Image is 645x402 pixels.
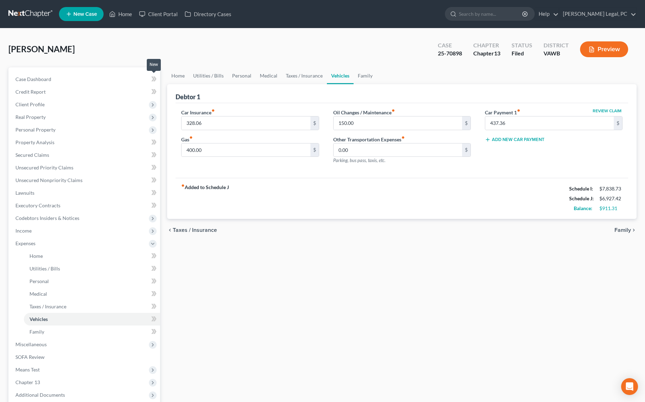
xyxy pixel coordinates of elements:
[459,7,523,20] input: Search by name...
[8,44,75,54] span: [PERSON_NAME]
[24,250,160,262] a: Home
[29,266,60,272] span: Utilities / Bills
[15,202,60,208] span: Executory Contracts
[10,149,160,161] a: Secured Claims
[333,158,386,163] span: Parking, bus pass, taxis, etc.
[15,177,83,183] span: Unsecured Nonpriority Claims
[15,76,51,82] span: Case Dashboard
[173,227,217,233] span: Taxes / Insurance
[15,354,45,360] span: SOFA Review
[189,136,193,139] i: fiber_manual_record
[167,227,217,233] button: chevron_left Taxes / Insurance
[15,89,46,95] span: Credit Report
[282,67,327,84] a: Taxes / Insurance
[559,8,636,20] a: [PERSON_NAME] Legal, PC
[10,136,160,149] a: Property Analysis
[181,109,215,116] label: Car Insurance
[517,109,520,112] i: fiber_manual_record
[580,41,628,57] button: Preview
[10,86,160,98] a: Credit Report
[15,215,79,221] span: Codebtors Insiders & Notices
[512,41,532,49] div: Status
[473,41,500,49] div: Chapter
[599,195,623,202] div: $6,927.42
[176,93,200,101] div: Debtor 1
[333,136,405,143] label: Other Transportation Expenses
[29,291,47,297] span: Medical
[29,253,43,259] span: Home
[15,341,47,347] span: Miscellaneous
[167,67,189,84] a: Home
[29,303,66,309] span: Taxes / Insurance
[181,184,185,187] i: fiber_manual_record
[24,326,160,338] a: Family
[15,367,40,373] span: Means Test
[569,195,594,201] strong: Schedule J:
[10,199,160,212] a: Executory Contracts
[211,109,215,112] i: fiber_manual_record
[147,59,161,71] div: New
[512,49,532,58] div: Filed
[535,8,559,20] a: Help
[544,49,569,58] div: VAWB
[614,227,637,233] button: Family chevron_right
[10,187,160,199] a: Lawsuits
[29,278,49,284] span: Personal
[24,288,160,300] a: Medical
[24,313,160,326] a: Vehicles
[15,190,34,196] span: Lawsuits
[310,143,319,157] div: $
[181,184,229,213] strong: Added to Schedule J
[10,161,160,174] a: Unsecured Priority Claims
[599,205,623,212] div: $911.31
[462,143,470,157] div: $
[182,143,310,157] input: --
[10,73,160,86] a: Case Dashboard
[631,227,637,233] i: chevron_right
[29,329,44,335] span: Family
[24,275,160,288] a: Personal
[354,67,377,84] a: Family
[181,136,193,143] label: Gas
[473,49,500,58] div: Chapter
[494,50,500,56] span: 13
[621,378,638,395] div: Open Intercom Messenger
[485,109,520,116] label: Car Payment 1
[614,116,622,130] div: $
[438,49,462,58] div: 25-70898
[24,300,160,313] a: Taxes / Insurance
[333,109,395,116] label: Oil Changes / Maintenance
[438,41,462,49] div: Case
[106,8,136,20] a: Home
[15,101,45,107] span: Client Profile
[73,12,97,17] span: New Case
[614,227,631,233] span: Family
[29,316,48,322] span: Vehicles
[15,139,54,145] span: Property Analysis
[574,205,592,211] strong: Balance:
[15,127,55,133] span: Personal Property
[24,262,160,275] a: Utilities / Bills
[228,67,256,84] a: Personal
[10,351,160,363] a: SOFA Review
[485,116,614,130] input: --
[15,228,32,234] span: Income
[189,67,228,84] a: Utilities / Bills
[136,8,181,20] a: Client Portal
[182,116,310,130] input: --
[15,152,49,158] span: Secured Claims
[167,227,173,233] i: chevron_left
[391,109,395,112] i: fiber_manual_record
[599,185,623,192] div: $7,838.73
[310,116,319,130] div: $
[15,165,73,170] span: Unsecured Priority Claims
[15,379,40,385] span: Chapter 13
[401,136,405,139] i: fiber_manual_record
[10,174,160,187] a: Unsecured Nonpriority Claims
[256,67,282,84] a: Medical
[15,240,35,246] span: Expenses
[569,186,593,192] strong: Schedule I:
[15,392,65,398] span: Additional Documents
[334,116,462,130] input: --
[544,41,569,49] div: District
